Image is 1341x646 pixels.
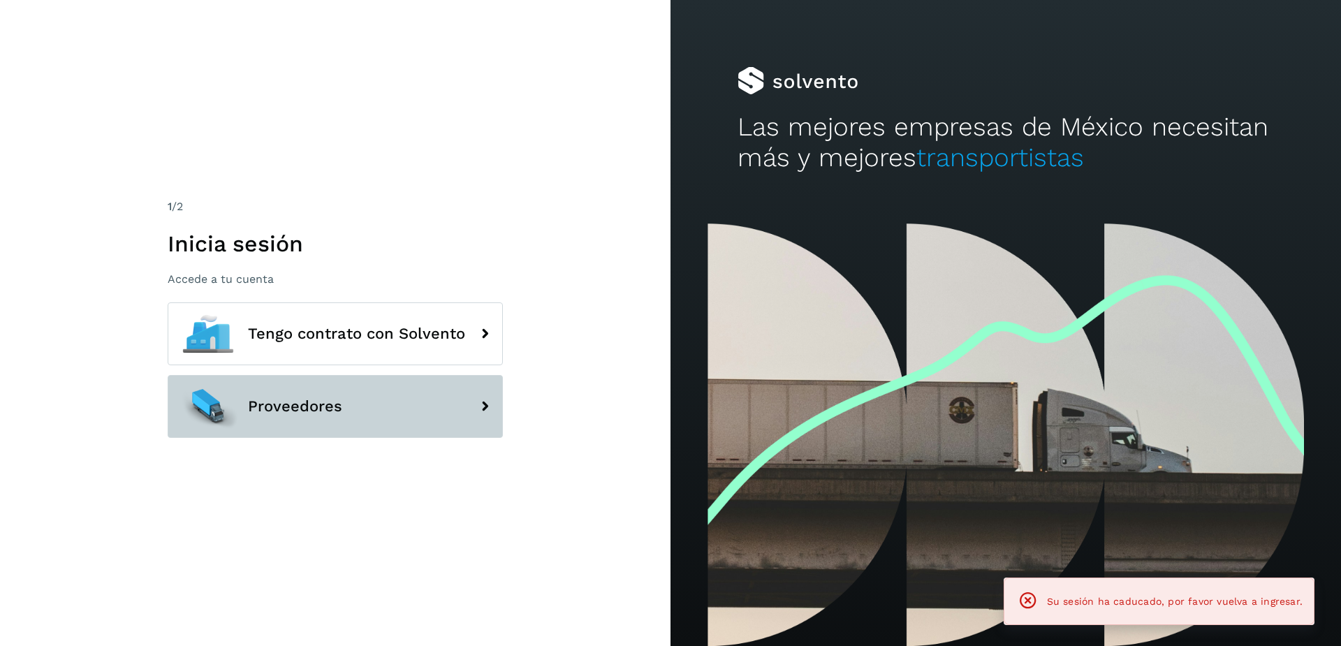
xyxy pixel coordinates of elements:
div: /2 [168,198,503,215]
span: 1 [168,200,172,213]
span: Su sesión ha caducado, por favor vuelva a ingresar. [1047,596,1303,607]
button: Tengo contrato con Solvento [168,302,503,365]
span: transportistas [916,142,1084,172]
h2: Las mejores empresas de México necesitan más y mejores [738,112,1274,174]
span: Tengo contrato con Solvento [248,325,465,342]
p: Accede a tu cuenta [168,272,503,286]
span: Proveedores [248,398,342,415]
button: Proveedores [168,375,503,438]
h1: Inicia sesión [168,230,503,257]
